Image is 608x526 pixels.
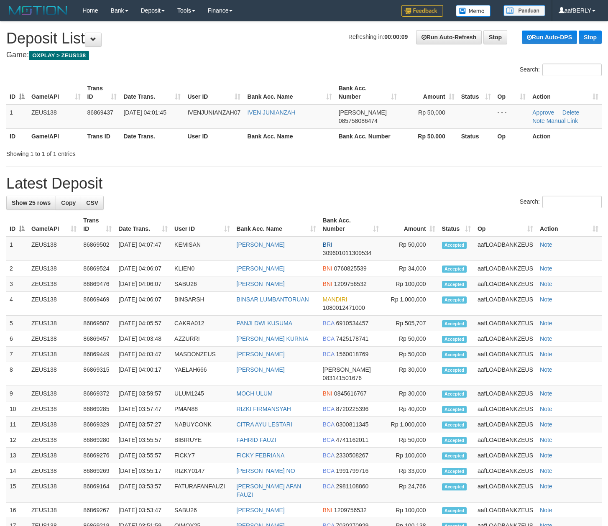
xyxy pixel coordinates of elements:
[6,213,28,237] th: ID: activate to sort column descending
[483,30,507,44] a: Stop
[237,421,292,428] a: CITRA AYU LESTARI
[382,237,438,261] td: Rp 50,000
[84,81,120,105] th: Trans ID: activate to sort column ascending
[418,109,445,116] span: Rp 50,000
[171,331,233,347] td: AZZURRI
[80,362,115,386] td: 86869315
[323,452,335,459] span: BCA
[80,479,115,503] td: 86869164
[84,128,120,144] th: Trans ID
[115,347,171,362] td: [DATE] 04:03:47
[237,351,285,357] a: [PERSON_NAME]
[80,237,115,261] td: 86869502
[80,417,115,432] td: 86869329
[28,432,80,448] td: ZEUS138
[494,105,529,129] td: - - -
[442,266,467,273] span: Accepted
[416,30,482,44] a: Run Auto-Refresh
[6,261,28,276] td: 2
[115,432,171,448] td: [DATE] 03:55:57
[80,261,115,276] td: 86869524
[6,105,28,129] td: 1
[474,432,536,448] td: aafLOADBANKZEUS
[382,362,438,386] td: Rp 30,000
[540,390,552,397] a: Note
[540,406,552,412] a: Note
[28,386,80,401] td: ZEUS138
[6,128,28,144] th: ID
[442,242,467,249] span: Accepted
[339,109,387,116] span: [PERSON_NAME]
[474,479,536,503] td: aafLOADBANKZEUS
[80,213,115,237] th: Trans ID: activate to sort column ascending
[334,390,367,397] span: Copy 0845616767 to clipboard
[323,406,335,412] span: BCA
[28,331,80,347] td: ZEUS138
[237,452,285,459] a: FICKY FEBRIANA
[171,347,233,362] td: MASDONZEUS
[520,196,602,208] label: Search:
[6,331,28,347] td: 6
[334,281,367,287] span: Copy 1209756532 to clipboard
[244,128,335,144] th: Bank Acc. Name
[323,335,335,342] span: BCA
[540,351,552,357] a: Note
[336,437,369,443] span: Copy 4741162011 to clipboard
[336,320,369,327] span: Copy 6910534457 to clipboard
[382,347,438,362] td: Rp 50,000
[382,463,438,479] td: Rp 33,000
[29,51,89,60] span: OXPLAY > ZEUS138
[474,261,536,276] td: aafLOADBANKZEUS
[171,316,233,331] td: CAKRA012
[184,128,244,144] th: User ID
[323,351,335,357] span: BCA
[562,109,579,116] a: Delete
[536,213,602,237] th: Action: activate to sort column ascending
[80,448,115,463] td: 86869276
[61,199,76,206] span: Copy
[28,479,80,503] td: ZEUS138
[120,128,184,144] th: Date Trans.
[442,421,467,429] span: Accepted
[115,213,171,237] th: Date Trans.: activate to sort column ascending
[247,109,295,116] a: IVEN JUNIANZAH
[323,265,332,272] span: BNI
[532,109,554,116] a: Approve
[382,276,438,292] td: Rp 100,000
[28,316,80,331] td: ZEUS138
[80,401,115,417] td: 86869285
[6,463,28,479] td: 14
[323,437,335,443] span: BCA
[335,128,401,144] th: Bank Acc. Number
[540,296,552,303] a: Note
[171,237,233,261] td: KEMISAN
[115,237,171,261] td: [DATE] 04:07:47
[456,5,491,17] img: Button%20Memo.svg
[6,175,602,192] h1: Latest Deposit
[336,483,369,490] span: Copy 2981108860 to clipboard
[540,320,552,327] a: Note
[81,196,104,210] a: CSV
[458,81,494,105] th: Status: activate to sort column ascending
[529,81,602,105] th: Action: activate to sort column ascending
[442,296,467,304] span: Accepted
[123,109,166,116] span: [DATE] 04:01:45
[382,432,438,448] td: Rp 50,000
[171,362,233,386] td: YAELAH666
[540,483,552,490] a: Note
[439,213,474,237] th: Status: activate to sort column ascending
[115,386,171,401] td: [DATE] 03:59:57
[6,479,28,503] td: 15
[28,105,84,129] td: ZEUS138
[237,483,301,498] a: [PERSON_NAME] AFAN FAUZI
[171,463,233,479] td: RIZKY0147
[401,5,443,17] img: Feedback.jpg
[80,463,115,479] td: 86869269
[323,296,347,303] span: MANDIRI
[115,261,171,276] td: [DATE] 04:06:07
[382,401,438,417] td: Rp 40,000
[335,81,401,105] th: Bank Acc. Number: activate to sort column ascending
[474,237,536,261] td: aafLOADBANKZEUS
[237,265,285,272] a: [PERSON_NAME]
[80,292,115,316] td: 86869469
